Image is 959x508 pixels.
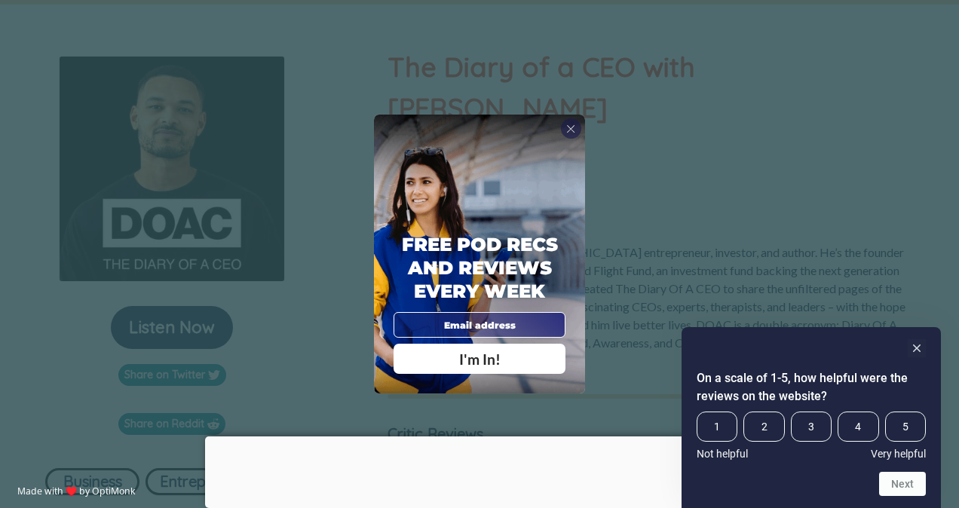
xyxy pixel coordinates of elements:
[885,412,926,442] span: 5
[838,412,878,442] span: 4
[697,412,737,442] span: 1
[402,233,558,301] span: Free Pod Recs and Reviews every week
[908,339,926,357] button: Hide survey
[205,436,754,504] iframe: Advertisement
[566,122,575,136] span: X
[743,412,784,442] span: 2
[697,339,926,496] div: On a scale of 1-5, how helpful were the reviews on the website? Select an option from 1 to 5, wit...
[697,369,926,405] h2: On a scale of 1-5, how helpful were the reviews on the website? Select an option from 1 to 5, wit...
[871,448,926,460] span: Very helpful
[459,350,501,368] span: I'm In!
[879,472,926,496] button: Next question
[697,412,926,460] div: On a scale of 1-5, how helpful were the reviews on the website? Select an option from 1 to 5, wit...
[17,485,135,497] a: Made with ♥️ by OptiMonk
[791,412,832,442] span: 3
[394,312,565,337] input: Email address
[697,448,748,460] span: Not helpful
